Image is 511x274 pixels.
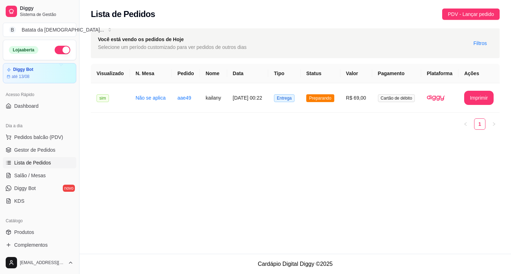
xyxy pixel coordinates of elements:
[340,64,372,83] th: Valor
[14,134,63,141] span: Pedidos balcão (PDV)
[3,170,76,181] a: Salão / Mesas
[91,9,155,20] h2: Lista de Pedidos
[474,118,485,130] li: 1
[3,254,76,271] button: [EMAIL_ADDRESS][DOMAIN_NAME]
[427,89,445,107] img: diggy
[463,122,468,126] span: left
[3,157,76,168] a: Lista de Pedidos
[3,183,76,194] a: Diggy Botnovo
[14,241,48,248] span: Complementos
[378,94,415,102] span: Cartão de débito
[458,64,500,83] th: Ações
[268,64,301,83] th: Tipo
[3,23,76,37] button: Select a team
[492,122,496,126] span: right
[14,102,39,110] span: Dashboard
[177,95,191,101] a: aae49
[97,94,109,102] span: sim
[274,94,295,102] span: Entrega
[12,74,29,79] article: até 13/08
[460,118,471,130] li: Previous Page
[448,10,494,18] span: PDV - Lançar pedido
[301,64,340,83] th: Status
[460,118,471,130] button: left
[172,64,200,83] th: Pedido
[9,46,38,54] div: Loja aberta
[14,146,55,153] span: Gestor de Pedidos
[3,120,76,132] div: Dia a dia
[3,144,76,156] a: Gestor de Pedidos
[20,12,73,17] span: Sistema de Gestão
[14,197,24,205] span: KDS
[3,132,76,143] button: Pedidos balcão (PDV)
[474,119,485,129] a: 1
[136,95,166,101] a: Não se aplica
[98,37,184,42] strong: Você está vendo os pedidos de Hoje
[488,118,500,130] button: right
[20,260,65,265] span: [EMAIL_ADDRESS][DOMAIN_NAME]
[14,172,46,179] span: Salão / Mesas
[3,100,76,112] a: Dashboard
[13,67,33,72] article: Diggy Bot
[14,159,51,166] span: Lista de Pedidos
[98,43,247,51] span: Selecione um período customizado para ver pedidos de outros dias
[79,254,511,274] footer: Cardápio Digital Diggy © 2025
[3,89,76,100] div: Acesso Rápido
[473,39,487,47] span: Filtros
[200,83,227,113] td: kailany
[3,63,76,83] a: Diggy Botaté 13/08
[306,94,334,102] span: Preparando
[227,83,268,113] td: [DATE] 00:22
[130,64,172,83] th: N. Mesa
[464,91,494,105] button: Imprimir
[468,38,493,49] button: Filtros
[227,64,268,83] th: Data
[340,83,372,113] td: R$ 69,00
[3,195,76,207] a: KDS
[200,64,227,83] th: Nome
[20,5,73,12] span: Diggy
[14,185,36,192] span: Diggy Bot
[3,239,76,251] a: Complementos
[3,3,76,20] a: DiggySistema de Gestão
[9,26,16,33] span: B
[3,227,76,238] a: Produtos
[372,64,421,83] th: Pagamento
[91,64,130,83] th: Visualizado
[421,64,458,83] th: Plataforma
[3,215,76,227] div: Catálogo
[22,26,104,33] div: Batata da [DEMOGRAPHIC_DATA] ...
[55,46,70,54] button: Alterar Status
[14,229,34,236] span: Produtos
[442,9,500,20] button: PDV - Lançar pedido
[488,118,500,130] li: Next Page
